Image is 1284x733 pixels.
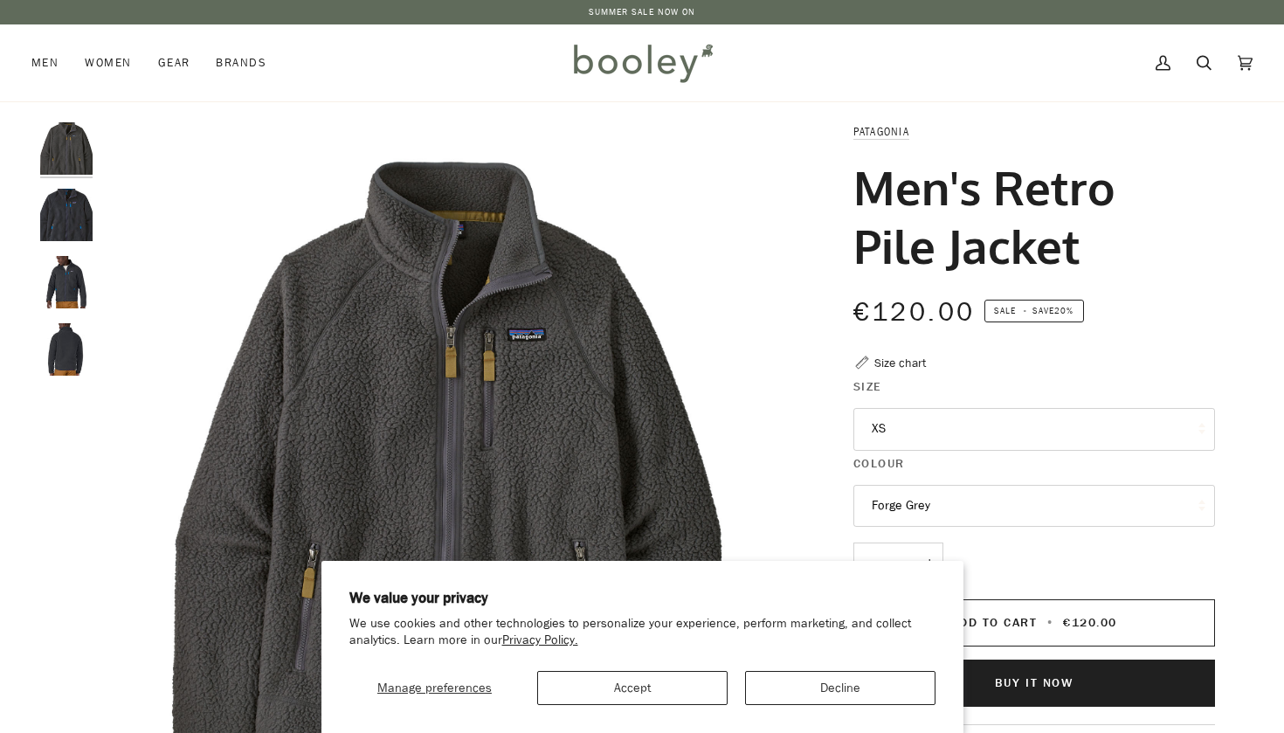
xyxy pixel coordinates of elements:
[853,377,882,396] span: Size
[853,543,943,582] input: Quantity
[1018,304,1032,317] em: •
[145,24,204,101] a: Gear
[853,543,881,582] button: −
[40,323,93,376] img: Patagonia Men's Retro Pile Jacket Pitch Blue / Endless Blue - Booley Galway
[853,158,1202,273] h1: Men's Retro Pile Jacket
[349,671,521,705] button: Manage preferences
[566,38,719,88] img: Booley
[853,294,976,330] span: €120.00
[874,354,926,372] div: Size chart
[31,54,59,72] span: Men
[994,304,1016,317] span: Sale
[40,256,93,308] img: Patagonia Men's Retro Pile Jacket Pitch Blue / Endless Blue - Booley Galway
[537,671,728,705] button: Accept
[158,54,190,72] span: Gear
[349,616,935,649] p: We use cookies and other technologies to personalize your experience, perform marketing, and coll...
[950,614,1037,631] span: Add to Cart
[853,124,909,139] a: Patagonia
[853,485,1215,528] button: Forge Grey
[589,5,696,18] a: SUMMER SALE NOW ON
[377,680,492,696] span: Manage preferences
[85,54,131,72] span: Women
[40,189,93,241] img: Patagonia Men's Retro Pile Jacket Pitch Blue / Endless Blue - Booley Galway
[31,24,72,101] a: Men
[853,454,905,473] span: Colour
[984,300,1084,322] span: Save
[853,599,1215,647] button: Add to Cart • €120.00
[853,408,1215,451] button: XS
[853,660,1215,707] button: Buy it now
[1063,614,1117,631] span: €120.00
[203,24,280,101] a: Brands
[40,122,93,175] img: Patagonia Men's Retro Pile Jacket Forge Grey - Booley Galway
[1054,304,1073,317] span: 20%
[1042,614,1059,631] span: •
[915,543,943,582] button: +
[216,54,266,72] span: Brands
[502,632,578,648] a: Privacy Policy.
[72,24,144,101] a: Women
[745,671,935,705] button: Decline
[349,589,935,608] h2: We value your privacy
